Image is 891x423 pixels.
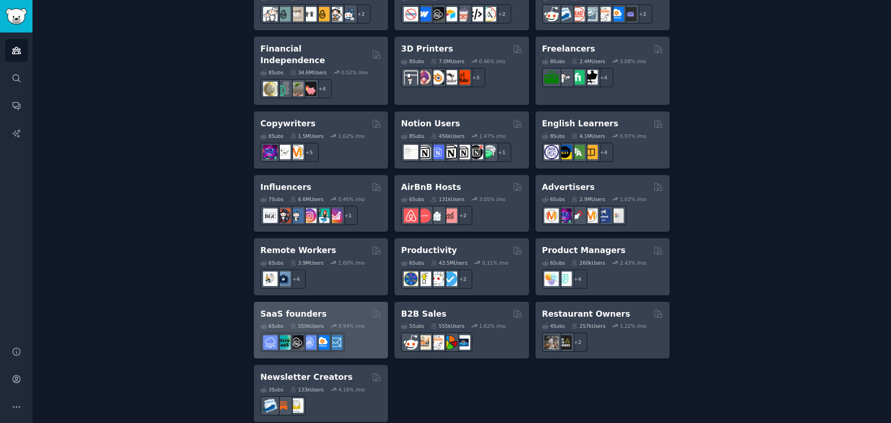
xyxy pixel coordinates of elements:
[620,58,646,65] div: 3.08 % /mo
[542,182,595,193] h2: Advertisers
[417,145,431,159] img: notioncreations
[620,323,646,329] div: 1.22 % /mo
[417,272,431,286] img: lifehacks
[260,323,284,329] div: 6 Sub s
[479,58,505,65] div: 0.46 % /mo
[351,4,371,24] div: + 2
[482,7,496,21] img: Adalo
[289,7,303,21] img: beyondthebump
[482,145,496,159] img: NotionPromote
[342,69,368,76] div: 0.52 % /mo
[260,182,311,193] h2: Influencers
[290,133,324,139] div: 1.5M Users
[276,272,291,286] img: work
[315,7,329,21] img: NewParents
[299,143,319,162] div: + 5
[401,182,461,193] h2: AirBnB Hosts
[570,70,585,85] img: Fiverr
[289,208,303,223] img: Instagram
[263,145,278,159] img: SEO
[289,145,303,159] img: content_marketing
[289,335,303,350] img: NoCodeSaaS
[620,260,646,266] div: 2.43 % /mo
[263,398,278,413] img: Emailmarketing
[289,398,303,413] img: Newsletters
[571,260,605,266] div: 260k Users
[542,133,565,139] div: 8 Sub s
[633,4,652,24] div: + 2
[609,7,624,21] img: B2BSaaS
[466,68,485,87] div: + 3
[479,133,506,139] div: 1.47 % /mo
[443,70,457,85] img: ender3
[338,196,365,202] div: 0.46 % /mo
[557,208,572,223] img: SEO
[260,260,284,266] div: 6 Sub s
[260,196,284,202] div: 7 Sub s
[302,208,316,223] img: InstagramMarketing
[430,145,444,159] img: FreeNotionTemplates
[260,386,284,393] div: 3 Sub s
[315,208,329,223] img: influencermarketing
[401,58,424,65] div: 8 Sub s
[544,70,559,85] img: forhire
[417,7,431,21] img: webflow
[456,70,470,85] img: FixMyPrint
[443,208,457,223] img: AirBnBInvesting
[404,335,418,350] img: sales
[542,118,619,130] h2: English Learners
[401,118,460,130] h2: Notion Users
[544,208,559,223] img: marketing
[430,335,444,350] img: b2b_sales
[542,260,565,266] div: 6 Sub s
[404,272,418,286] img: LifeProTips
[328,208,342,223] img: InstagramGrowthTips
[286,269,306,289] div: + 4
[417,70,431,85] img: 3Dmodeling
[542,196,565,202] div: 6 Sub s
[571,58,605,65] div: 2.4M Users
[571,196,605,202] div: 2.9M Users
[338,260,365,266] div: 1.60 % /mo
[469,145,483,159] img: BestNotionTemplates
[431,323,465,329] div: 555k Users
[263,335,278,350] img: SaaS
[328,335,342,350] img: SaaS_Email_Marketing
[338,386,365,393] div: 4.16 % /mo
[431,133,465,139] div: 456k Users
[312,79,332,98] div: + 4
[6,8,27,25] img: GummySearch logo
[302,82,316,96] img: fatFIRE
[401,196,424,202] div: 6 Sub s
[479,196,506,202] div: 3.05 % /mo
[289,82,303,96] img: Fire
[276,335,291,350] img: microsaas
[453,269,472,289] div: + 2
[557,335,572,350] img: BarOwners
[571,133,605,139] div: 4.1M Users
[263,208,278,223] img: BeautyGuruChatter
[557,7,572,21] img: Emailmarketing
[443,145,457,159] img: NotionGeeks
[260,69,284,76] div: 8 Sub s
[404,145,418,159] img: Notiontemplates
[542,43,595,55] h2: Freelancers
[544,272,559,286] img: ProductManagement
[430,70,444,85] img: blender
[404,208,418,223] img: airbnb_hosts
[596,7,611,21] img: b2b_sales
[570,7,585,21] img: LeadGeneration
[430,272,444,286] img: productivity
[401,245,457,256] h2: Productivity
[620,133,646,139] div: 0.97 % /mo
[401,308,446,320] h2: B2B Sales
[544,335,559,350] img: restaurantowners
[260,371,353,383] h2: Newsletter Creators
[431,58,465,65] div: 7.0M Users
[456,335,470,350] img: B_2_B_Selling_Tips
[260,308,327,320] h2: SaaS founders
[263,82,278,96] img: UKPersonalFinance
[443,335,457,350] img: B2BSales
[542,58,565,65] div: 8 Sub s
[338,323,365,329] div: 9.94 % /mo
